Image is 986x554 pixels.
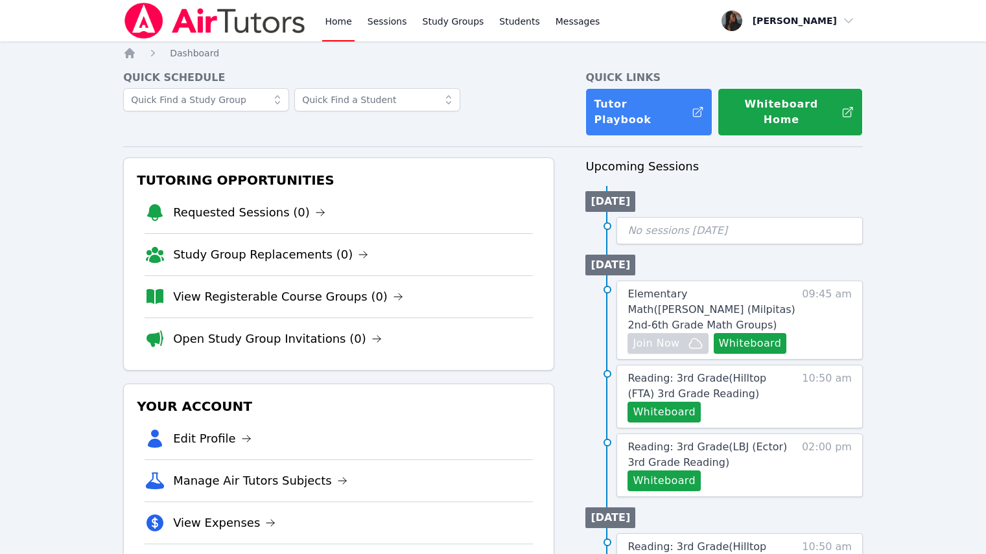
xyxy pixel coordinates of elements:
[633,336,679,351] span: Join Now
[173,430,252,448] a: Edit Profile
[802,371,852,422] span: 10:50 am
[585,70,863,86] h4: Quick Links
[173,203,325,222] a: Requested Sessions (0)
[585,255,635,275] li: [DATE]
[628,288,795,331] span: Elementary Math ( [PERSON_NAME] (Milpitas) 2nd-6th Grade Math Groups )
[628,372,766,400] span: Reading: 3rd Grade ( Hilltop (FTA) 3rd Grade Reading )
[628,439,795,470] a: Reading: 3rd Grade(LBJ (Ector) 3rd Grade Reading)
[585,507,635,528] li: [DATE]
[628,286,795,333] a: Elementary Math([PERSON_NAME] (Milpitas) 2nd-6th Grade Math Groups)
[585,157,863,176] h3: Upcoming Sessions
[173,246,368,264] a: Study Group Replacements (0)
[628,333,708,354] button: Join Now
[628,224,727,237] span: No sessions [DATE]
[123,88,289,111] input: Quick Find a Study Group
[294,88,460,111] input: Quick Find a Student
[628,441,787,468] span: Reading: 3rd Grade ( LBJ (Ector) 3rd Grade Reading )
[173,514,276,532] a: View Expenses
[170,48,219,58] span: Dashboard
[134,168,543,192] h3: Tutoring Opportunities
[628,371,795,402] a: Reading: 3rd Grade(Hilltop (FTA) 3rd Grade Reading)
[170,47,219,60] a: Dashboard
[585,191,635,212] li: [DATE]
[556,15,600,28] span: Messages
[173,288,403,306] a: View Registerable Course Groups (0)
[123,3,307,39] img: Air Tutors
[134,395,543,418] h3: Your Account
[802,286,852,354] span: 09:45 am
[173,472,347,490] a: Manage Air Tutors Subjects
[628,402,701,422] button: Whiteboard
[585,88,712,136] a: Tutor Playbook
[173,330,382,348] a: Open Study Group Invitations (0)
[628,470,701,491] button: Whiteboard
[718,88,863,136] button: Whiteboard Home
[123,70,554,86] h4: Quick Schedule
[123,47,863,60] nav: Breadcrumb
[714,333,787,354] button: Whiteboard
[802,439,852,491] span: 02:00 pm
